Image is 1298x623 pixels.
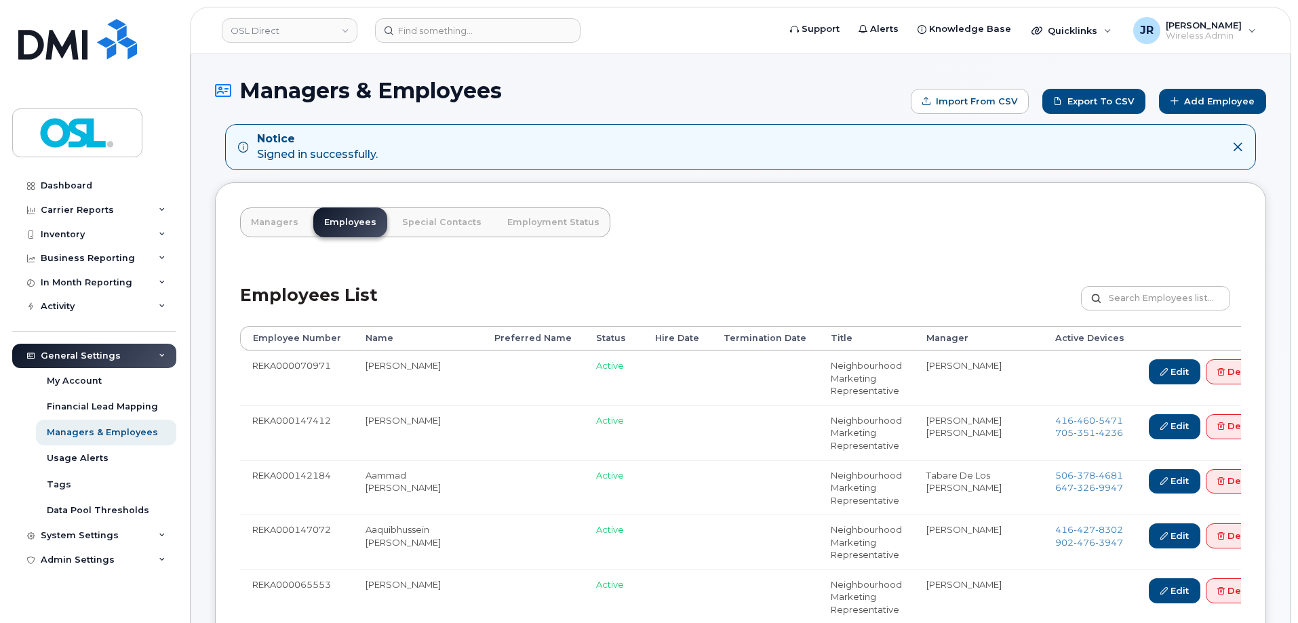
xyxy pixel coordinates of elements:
[596,360,624,371] span: Active
[240,286,378,326] h2: Employees List
[1206,578,1271,603] a: Delete
[584,326,643,350] th: Status
[1095,482,1123,493] span: 9947
[215,79,904,102] h1: Managers & Employees
[482,326,584,350] th: Preferred Name
[926,359,1031,372] li: [PERSON_NAME]
[1074,482,1095,493] span: 326
[1055,537,1123,548] span: 902
[1055,415,1123,426] a: 4164605471
[1055,427,1123,438] a: 7053514236
[353,405,482,460] td: [PERSON_NAME]
[819,350,914,405] td: Neighbourhood Marketing Representative
[1055,482,1123,493] a: 6473269947
[1074,427,1095,438] span: 351
[1055,415,1123,426] span: 416
[1095,415,1123,426] span: 5471
[926,414,1031,427] li: [PERSON_NAME]
[819,326,914,350] th: Title
[1055,470,1123,481] a: 5063784681
[1149,578,1200,603] a: Edit
[819,460,914,515] td: Neighbourhood Marketing Representative
[240,350,353,405] td: REKA000070971
[1055,524,1123,535] a: 4164278302
[240,515,353,569] td: REKA000147072
[1074,470,1095,481] span: 378
[1206,414,1271,439] a: Delete
[353,515,482,569] td: Aaquibhussein [PERSON_NAME]
[926,426,1031,439] li: [PERSON_NAME]
[1095,524,1123,535] span: 8302
[1206,523,1271,548] a: Delete
[596,524,624,535] span: Active
[240,326,353,350] th: Employee Number
[914,326,1043,350] th: Manager
[1043,326,1137,350] th: Active Devices
[1159,89,1266,114] a: Add Employee
[353,326,482,350] th: Name
[926,469,1031,494] li: Tabare De Los [PERSON_NAME]
[926,578,1031,591] li: [PERSON_NAME]
[257,132,378,163] div: Signed in successfully.
[1095,427,1123,438] span: 4236
[353,460,482,515] td: Aammad [PERSON_NAME]
[1055,482,1123,493] span: 647
[391,207,492,237] a: Special Contacts
[1055,427,1123,438] span: 705
[1095,470,1123,481] span: 4681
[1206,469,1271,494] a: Delete
[643,326,711,350] th: Hire Date
[496,207,610,237] a: Employment Status
[1149,414,1200,439] a: Edit
[1149,359,1200,384] a: Edit
[926,523,1031,536] li: [PERSON_NAME]
[1042,89,1145,114] a: Export to CSV
[313,207,387,237] a: Employees
[240,460,353,515] td: REKA000142184
[1074,415,1095,426] span: 460
[1206,359,1271,384] a: Delete
[1074,537,1095,548] span: 476
[1074,524,1095,535] span: 427
[711,326,819,350] th: Termination Date
[257,132,378,147] strong: Notice
[819,405,914,460] td: Neighbourhood Marketing Representative
[1055,537,1123,548] a: 9024763947
[240,207,309,237] a: Managers
[1055,470,1123,481] span: 506
[819,515,914,569] td: Neighbourhood Marketing Representative
[1055,524,1123,535] span: 416
[240,405,353,460] td: REKA000147412
[1149,469,1200,494] a: Edit
[596,579,624,590] span: Active
[1149,523,1200,548] a: Edit
[596,415,624,426] span: Active
[1095,537,1123,548] span: 3947
[596,470,624,481] span: Active
[353,350,482,405] td: [PERSON_NAME]
[911,89,1029,114] form: Import from CSV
